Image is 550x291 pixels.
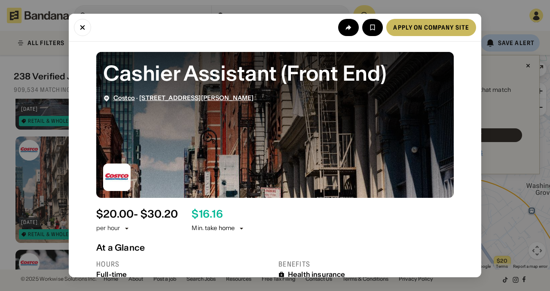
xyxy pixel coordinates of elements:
div: $ 20.00 - $30.20 [96,208,178,221]
div: At a Glance [96,242,454,253]
div: Cashier Assistant (Front End) [103,59,447,88]
img: Costco logo [103,164,131,191]
span: Costco [113,94,135,102]
span: [STREET_ADDRESS][PERSON_NAME] [139,94,254,102]
div: Benefits [278,260,454,269]
div: $ 16.16 [192,208,223,221]
div: Hours [96,260,272,269]
div: per hour [96,224,120,233]
div: · [113,94,254,102]
div: Health insurance [288,270,345,279]
button: Close [74,19,91,36]
div: Min. take home [192,224,245,233]
div: Full-time [96,270,272,279]
div: Apply on company site [393,24,469,30]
